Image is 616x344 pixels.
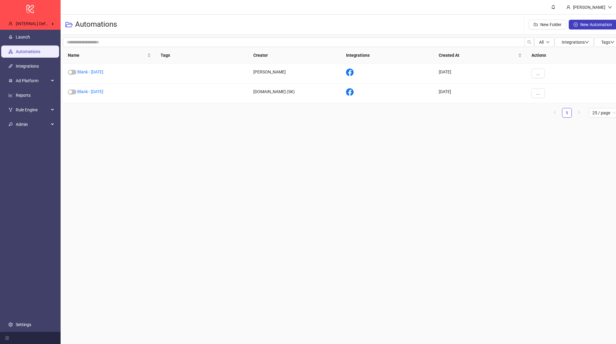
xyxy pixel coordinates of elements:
[571,4,608,11] div: [PERSON_NAME]
[8,22,13,26] span: user
[75,20,117,29] h3: Automations
[546,40,550,44] span: down
[539,40,544,45] span: All
[16,118,49,130] span: Admin
[562,108,572,118] li: 1
[540,22,561,27] span: New Folder
[8,108,13,112] span: fork
[434,83,527,103] div: [DATE]
[536,71,540,76] span: ...
[8,122,13,126] span: key
[562,40,589,45] span: Integrations
[77,89,103,94] a: Blank - [DATE]
[554,37,594,47] button: Integrationsdown
[527,40,531,44] span: search
[16,35,30,39] a: Launch
[248,83,341,103] div: [DOMAIN_NAME] (SK)
[16,64,39,69] a: Integrations
[531,88,545,98] button: ...
[574,22,578,27] span: plus-circle
[68,52,146,59] span: Name
[16,104,49,116] span: Rule Engine
[434,47,527,64] th: Created At
[580,22,612,27] span: New Automation
[577,111,581,114] span: right
[592,108,616,117] span: 25 / page
[585,40,589,44] span: down
[248,47,341,64] th: Creator
[156,47,248,64] th: Tags
[550,108,560,118] button: left
[608,5,612,9] span: down
[77,69,103,74] a: Blank - [DATE]
[16,322,31,327] a: Settings
[551,5,555,9] span: bell
[439,52,517,59] span: Created At
[550,108,560,118] li: Previous Page
[531,69,545,78] button: ...
[16,93,31,98] a: Reports
[534,37,554,47] button: Alldown
[63,47,156,64] th: Name
[553,111,557,114] span: left
[16,49,40,54] a: Automations
[574,108,584,118] button: right
[574,108,584,118] li: Next Page
[16,21,61,26] span: [INTERNAL] Default Org
[248,64,341,83] div: [PERSON_NAME]
[16,75,49,87] span: Ad Platform
[601,40,614,45] span: Tags
[562,108,571,117] a: 1
[529,20,566,29] button: New Folder
[341,47,434,64] th: Integrations
[534,22,538,27] span: folder-add
[610,40,614,44] span: down
[5,336,9,340] span: menu-fold
[434,64,527,83] div: [DATE]
[8,79,13,83] span: number
[566,5,571,9] span: user
[65,21,73,28] span: folder-open
[536,91,540,96] span: ...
